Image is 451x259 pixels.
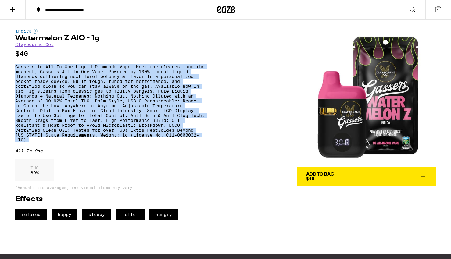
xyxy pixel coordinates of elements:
h2: Effects [15,196,205,203]
div: Indica [15,29,205,34]
span: hungry [149,209,178,220]
a: Claybourne Co. [15,42,54,47]
p: $40 [15,50,205,58]
div: 89 % [15,159,54,181]
img: indicaColor.svg [34,29,38,34]
div: Add To Bag [306,172,334,176]
p: *Amounts are averages, individual items may vary. [15,186,205,190]
span: relief [116,209,145,220]
p: Gassers 1g All-In-One Liquid Diamonds Vape. Meet the cleanest and the meanest, Gassers All-In-One... [15,64,205,142]
p: THC [30,165,39,170]
span: happy [52,209,77,220]
span: sleepy [82,209,111,220]
img: Claybourne Co. - Watermelon Z AIO - 1g [297,29,436,167]
h1: Watermelon Z AIO - 1g [15,35,205,42]
span: relaxed [15,209,47,220]
div: All-In-One [15,148,205,153]
span: $40 [306,176,314,181]
button: Add To Bag$40 [297,167,436,186]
